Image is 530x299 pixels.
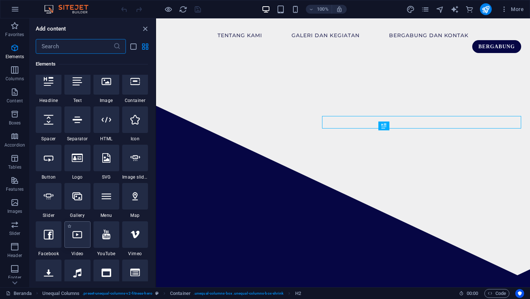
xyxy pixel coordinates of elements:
span: . unequal-columns-box .unequal-columns-box-shrink [194,289,283,298]
span: 00 00 [467,289,478,298]
button: Code [484,289,509,298]
p: Columns [6,76,24,82]
span: Click to select. Double-click to edit [42,289,79,298]
div: Headline [36,68,61,103]
span: SVG [93,174,119,180]
button: navigator [436,5,445,14]
p: Header [7,253,22,258]
button: grid-view [141,42,149,51]
i: Design (Ctrl+Alt+Y) [406,5,415,14]
h6: Elements [36,60,148,68]
button: Usercentrics [515,289,524,298]
span: Click to select. Double-click to edit [295,289,301,298]
div: Facebook [36,221,61,257]
i: Reload page [179,5,187,14]
div: Vimeo [122,221,148,257]
span: Container [122,98,148,103]
button: pages [421,5,430,14]
span: Gallery [64,212,90,218]
span: Video [64,251,90,257]
span: Code [488,289,506,298]
p: Tables [8,164,21,170]
span: HTML [93,136,119,142]
div: Spacer [36,106,61,142]
span: Map [122,212,148,218]
p: Boxes [9,120,21,126]
div: Button [36,145,61,180]
span: Vimeo [122,251,148,257]
span: Click to select. Double-click to edit [170,289,191,298]
button: list-view [129,42,138,51]
button: commerce [465,5,474,14]
div: Menu [93,183,119,218]
h6: Session time [459,289,478,298]
div: Logo [64,145,90,180]
p: Features [6,186,24,192]
button: Click here to leave preview mode and continue editing [164,5,173,14]
div: SVG [93,145,119,180]
span: Icon [122,136,148,142]
i: Navigator [436,5,444,14]
p: Slider [9,231,21,236]
span: Facebook [36,251,61,257]
span: More [501,6,524,13]
div: HTML [93,106,119,142]
span: : [472,291,473,296]
span: . preset-unequal-columns-v2-fitness-hero [82,289,152,298]
span: Slider [36,212,61,218]
p: Footer [8,275,21,281]
p: Elements [6,54,24,60]
img: Editor Logo [42,5,98,14]
span: Menu [93,212,119,218]
div: Slider [36,183,61,218]
i: This element is a customizable preset [155,291,159,295]
p: Content [7,98,23,104]
span: Image [93,98,119,103]
span: Button [36,174,61,180]
button: publish [480,3,492,15]
p: Images [7,208,22,214]
span: Logo [64,174,90,180]
span: Separator [64,136,90,142]
span: Spacer [36,136,61,142]
div: Image [93,68,119,103]
p: Accordion [4,142,25,148]
button: close panel [141,24,149,33]
h6: Add content [36,24,66,33]
span: Image slider [122,174,148,180]
span: Headline [36,98,61,103]
button: reload [179,5,187,14]
h6: 100% [317,5,329,14]
div: Icon [122,106,148,142]
i: Publish [481,5,490,14]
span: YouTube [93,251,119,257]
div: YouTube [93,221,119,257]
div: Video [64,221,90,257]
button: 100% [306,5,332,14]
i: AI Writer [451,5,459,14]
div: Container [122,68,148,103]
div: Text [64,68,90,103]
button: text_generator [451,5,459,14]
p: Favorites [5,32,24,38]
nav: breadcrumb [42,289,301,298]
div: Image slider [122,145,148,180]
i: Pages (Ctrl+Alt+S) [421,5,430,14]
div: Map [122,183,148,218]
a: Click to cancel selection. Double-click to open Pages [6,289,32,298]
input: Search [36,39,113,54]
button: More [498,3,527,15]
span: Text [64,98,90,103]
i: On resize automatically adjust zoom level to fit chosen device. [336,6,343,13]
span: Add to favorites [67,224,71,228]
i: Commerce [465,5,474,14]
div: Gallery [64,183,90,218]
button: design [406,5,415,14]
div: Separator [64,106,90,142]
